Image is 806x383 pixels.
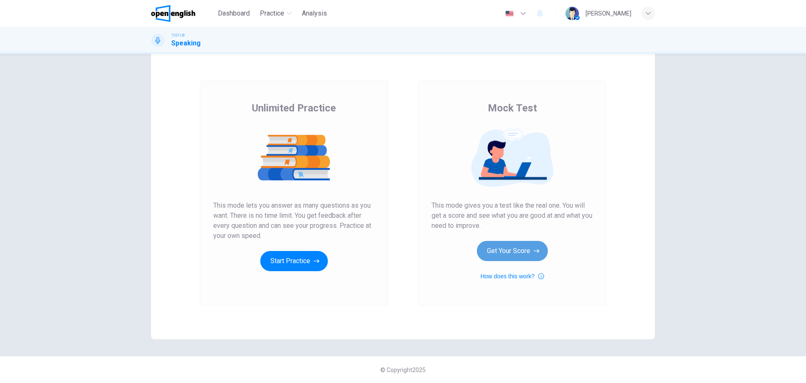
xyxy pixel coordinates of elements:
span: This mode gives you a test like the real one. You will get a score and see what you are good at a... [432,201,593,231]
button: Get Your Score [477,241,548,261]
span: Dashboard [218,8,250,18]
span: Analysis [302,8,327,18]
button: Practice [256,6,295,21]
button: How does this work? [480,271,544,281]
a: OpenEnglish logo [151,5,215,22]
div: [PERSON_NAME] [586,8,631,18]
img: Profile picture [565,7,579,20]
span: TOEFL® [171,32,185,38]
img: OpenEnglish logo [151,5,195,22]
span: © Copyright 2025 [380,367,426,373]
button: Analysis [298,6,330,21]
button: Dashboard [215,6,253,21]
h1: Speaking [171,38,201,48]
span: Unlimited Practice [252,101,336,115]
span: Mock Test [488,101,537,115]
img: en [504,11,515,17]
span: This mode lets you answer as many questions as you want. There is no time limit. You get feedback... [213,201,374,241]
span: Practice [260,8,284,18]
button: Start Practice [260,251,328,271]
